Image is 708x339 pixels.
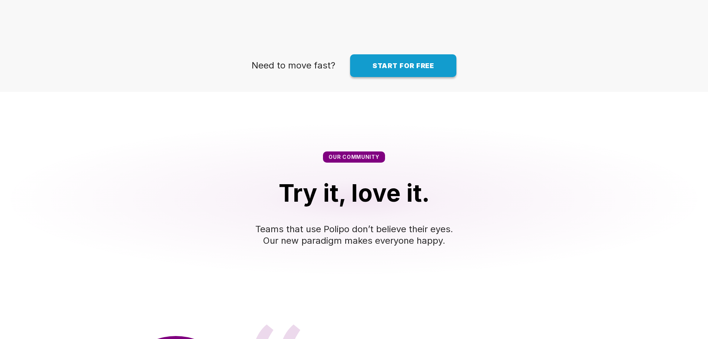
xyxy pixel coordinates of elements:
span: Start for free [372,62,434,70]
span: Try it, love it. [279,179,430,207]
span: Our community [329,154,379,160]
a: Start for free [350,54,457,77]
span: Teams that use Polipo don’t believe their eyes. Our new paradigm makes everyone happy. [255,224,453,246]
span: Need to move fast? [252,60,335,71]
